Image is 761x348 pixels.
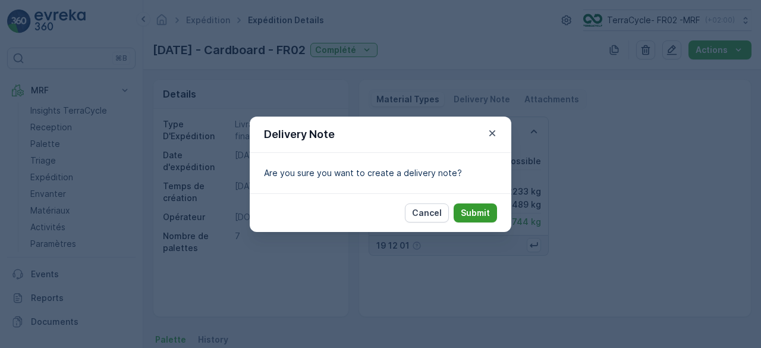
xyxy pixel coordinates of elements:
[405,203,449,222] button: Cancel
[264,126,335,143] p: Delivery Note
[461,207,490,219] p: Submit
[454,203,497,222] button: Submit
[264,167,497,179] p: Are you sure you want to create a delivery note?
[412,207,442,219] p: Cancel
